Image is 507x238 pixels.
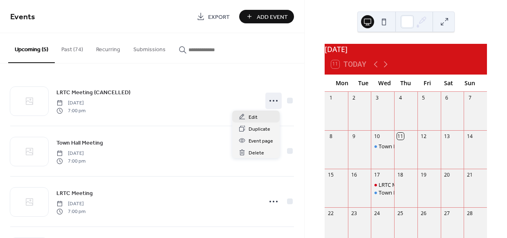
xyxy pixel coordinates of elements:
span: Event page [249,137,273,145]
div: Town Hall Meeting [371,189,394,196]
span: 7:00 pm [56,157,85,165]
div: 3 [374,94,381,101]
div: 25 [397,210,404,217]
div: 18 [397,171,404,178]
a: LRTC Meeting (CANCELLED) [56,88,130,97]
button: Add Event [239,10,294,23]
div: 13 [443,133,450,140]
div: 11 [397,133,404,140]
div: 16 [350,171,357,178]
div: 27 [443,210,450,217]
span: [DATE] [56,150,85,157]
div: 15 [328,171,334,178]
button: Past (74) [55,33,90,62]
div: 24 [374,210,381,217]
div: 22 [328,210,334,217]
div: 28 [467,210,473,217]
button: Submissions [127,33,172,62]
div: 2 [350,94,357,101]
div: 9 [350,133,357,140]
div: Sun [459,75,480,91]
div: 6 [443,94,450,101]
span: LRTC Meeting (CANCELLED) [56,88,130,97]
div: Sat [438,75,459,91]
div: 20 [443,171,450,178]
span: 7:00 pm [56,208,85,215]
div: Thu [395,75,416,91]
div: 26 [420,210,427,217]
span: [DATE] [56,100,85,107]
div: Fri [417,75,438,91]
div: LRTC Meeting (CANCELLED) [379,181,446,188]
span: Delete [249,149,264,157]
div: 14 [467,133,473,140]
div: Town Hall Meeting [379,143,424,150]
div: 19 [420,171,427,178]
span: [DATE] [56,200,85,208]
span: LRTC Meeting [56,189,93,198]
div: Tue [352,75,374,91]
span: Events [10,9,35,25]
span: 7:00 pm [56,107,85,114]
span: Add Event [257,13,288,21]
div: Wed [374,75,395,91]
div: Mon [331,75,352,91]
div: Town Hall Meeting [371,143,394,150]
span: Town Hall Meeting [56,139,103,147]
div: 5 [420,94,427,101]
span: Edit [249,113,258,122]
button: Recurring [90,33,127,62]
a: LRTC Meeting [56,188,93,198]
div: [DATE] [325,44,487,54]
div: 21 [467,171,473,178]
div: LRTC Meeting (CANCELLED) [371,181,394,188]
span: Duplicate [249,125,270,134]
div: 1 [328,94,334,101]
a: Export [191,10,236,23]
div: Town Hall Meeting [379,189,424,196]
div: 12 [420,133,427,140]
div: 17 [374,171,381,178]
button: Upcoming (5) [8,33,55,63]
div: 8 [328,133,334,140]
div: 4 [397,94,404,101]
span: Export [208,13,230,21]
div: 7 [467,94,473,101]
div: 10 [374,133,381,140]
div: 23 [350,210,357,217]
a: Town Hall Meeting [56,138,103,147]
